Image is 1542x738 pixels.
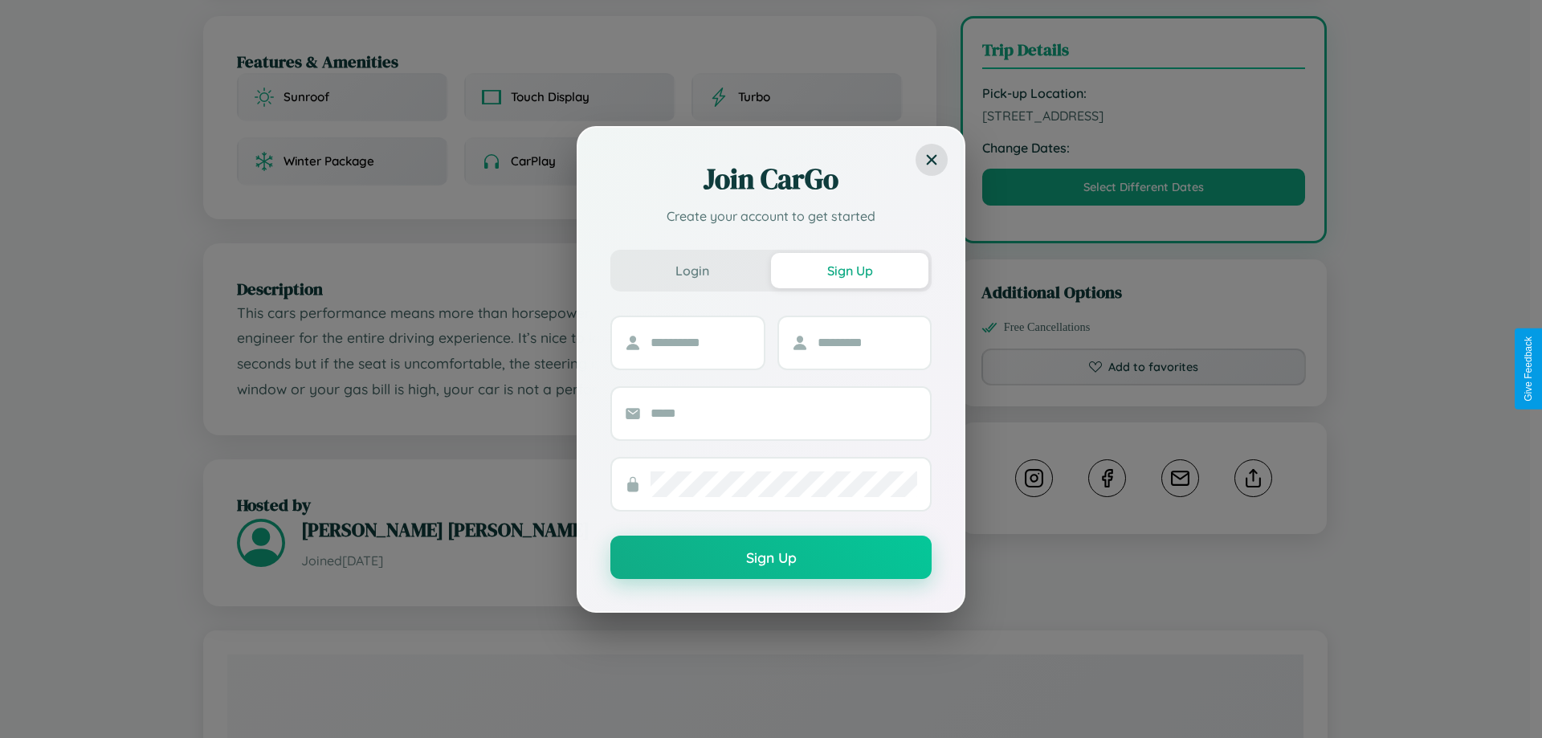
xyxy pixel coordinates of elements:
p: Create your account to get started [610,206,932,226]
div: Give Feedback [1523,336,1534,402]
button: Login [614,253,771,288]
button: Sign Up [771,253,928,288]
h2: Join CarGo [610,160,932,198]
button: Sign Up [610,536,932,579]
